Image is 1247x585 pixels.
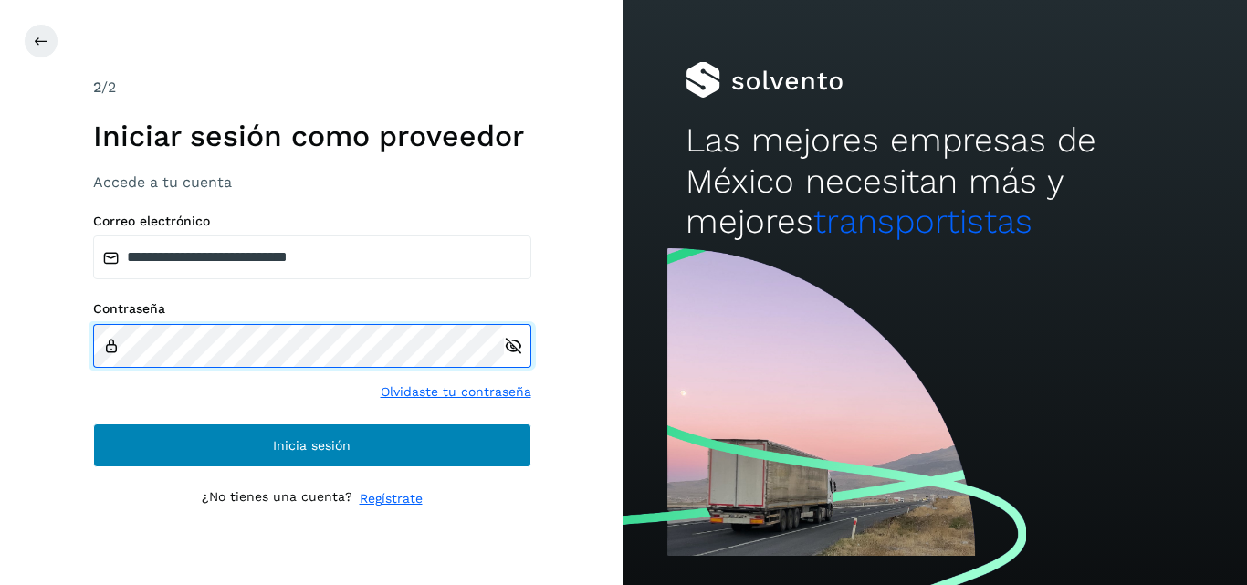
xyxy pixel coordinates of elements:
h3: Accede a tu cuenta [93,173,531,191]
h1: Iniciar sesión como proveedor [93,119,531,153]
p: ¿No tienes una cuenta? [202,489,352,508]
a: Olvidaste tu contraseña [381,382,531,402]
button: Inicia sesión [93,423,531,467]
span: 2 [93,78,101,96]
label: Contraseña [93,301,531,317]
div: /2 [93,77,531,99]
span: Inicia sesión [273,439,351,452]
span: transportistas [813,202,1032,241]
h2: Las mejores empresas de México necesitan más y mejores [686,120,1184,242]
a: Regístrate [360,489,423,508]
label: Correo electrónico [93,214,531,229]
